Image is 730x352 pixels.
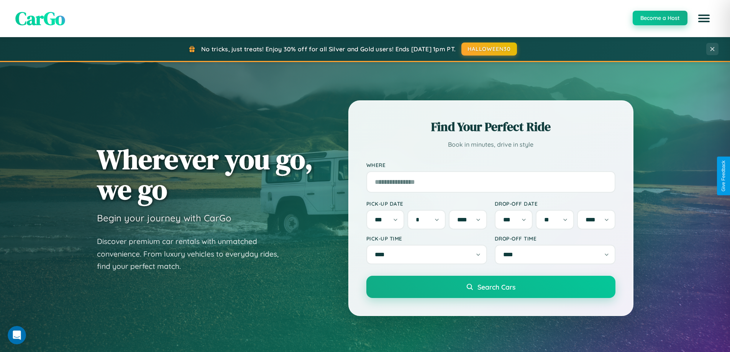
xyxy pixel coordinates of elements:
[366,139,615,150] p: Book in minutes, drive in style
[477,283,515,291] span: Search Cars
[366,235,487,242] label: Pick-up Time
[495,200,615,207] label: Drop-off Date
[97,144,313,205] h1: Wherever you go, we go
[8,326,26,344] iframe: Intercom live chat
[366,200,487,207] label: Pick-up Date
[633,11,687,25] button: Become a Host
[495,235,615,242] label: Drop-off Time
[366,162,615,168] label: Where
[97,212,231,224] h3: Begin your journey with CarGo
[201,45,456,53] span: No tricks, just treats! Enjoy 30% off for all Silver and Gold users! Ends [DATE] 1pm PT.
[693,8,715,29] button: Open menu
[15,6,65,31] span: CarGo
[461,43,517,56] button: HALLOWEEN30
[97,235,289,273] p: Discover premium car rentals with unmatched convenience. From luxury vehicles to everyday rides, ...
[366,276,615,298] button: Search Cars
[366,118,615,135] h2: Find Your Perfect Ride
[721,160,726,192] div: Give Feedback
